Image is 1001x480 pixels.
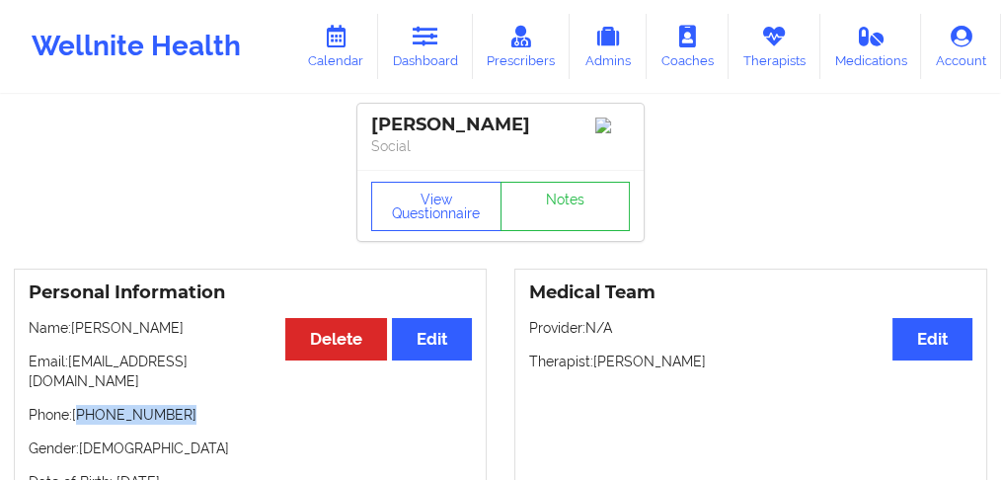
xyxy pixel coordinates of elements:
div: [PERSON_NAME] [371,114,630,136]
p: Email: [EMAIL_ADDRESS][DOMAIN_NAME] [29,352,472,391]
img: Image%2Fplaceholer-image.png [595,118,630,133]
button: View Questionnaire [371,182,501,231]
a: Account [921,14,1001,79]
a: Coaches [647,14,729,79]
a: Medications [820,14,922,79]
h3: Personal Information [29,281,472,304]
p: Phone: [PHONE_NUMBER] [29,405,472,425]
p: Name: [PERSON_NAME] [29,318,472,338]
p: Gender: [DEMOGRAPHIC_DATA] [29,439,472,458]
p: Therapist: [PERSON_NAME] [529,352,972,371]
p: Provider: N/A [529,318,972,338]
button: Edit [892,318,972,360]
button: Delete [285,318,387,360]
a: Notes [500,182,631,231]
a: Admins [570,14,647,79]
a: Dashboard [378,14,473,79]
button: Edit [392,318,472,360]
a: Prescribers [473,14,571,79]
p: Social [371,136,630,156]
h3: Medical Team [529,281,972,304]
a: Calendar [293,14,378,79]
a: Therapists [729,14,820,79]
